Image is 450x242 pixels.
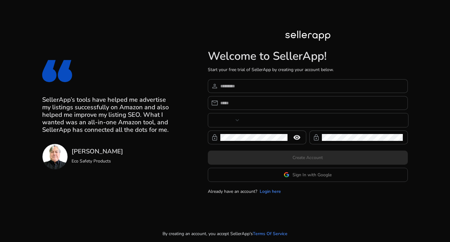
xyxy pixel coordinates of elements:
span: person [211,82,218,90]
span: lock [211,134,218,141]
a: Terms Of Service [253,230,287,237]
h3: SellerApp’s tools have helped me advertise my listings successfully on Amazon and also helped me ... [42,96,176,134]
span: lock [312,134,320,141]
p: Eco Safety Products [72,158,123,164]
h3: [PERSON_NAME] [72,148,123,155]
a: Login here [260,188,281,195]
h1: Welcome to SellerApp! [208,49,408,63]
span: email [211,99,218,107]
mat-icon: remove_red_eye [289,134,304,141]
p: Start your free trial of SellerApp by creating your account below. [208,66,408,73]
p: Already have an account? [208,188,257,195]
